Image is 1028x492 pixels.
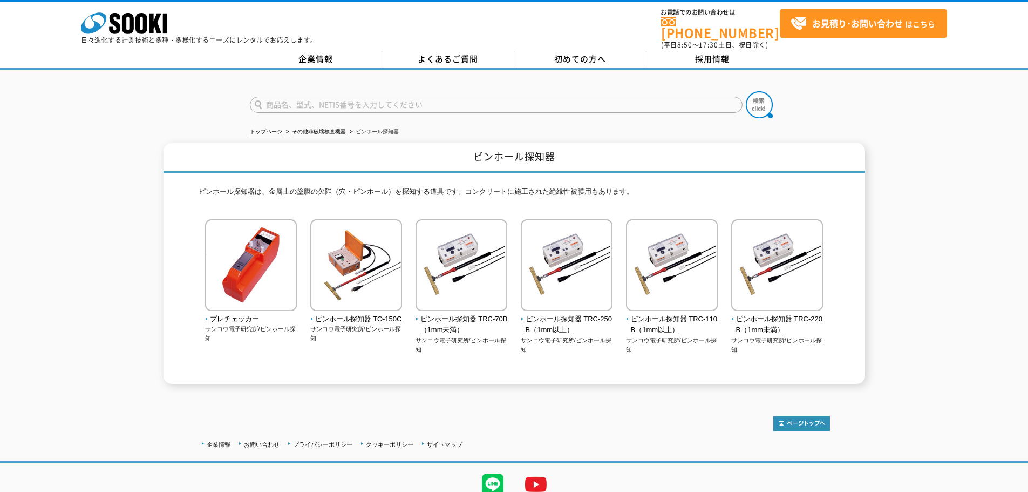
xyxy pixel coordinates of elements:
a: プライバシーポリシー [293,441,352,448]
strong: お見積り･お問い合わせ [812,17,903,30]
a: お問い合わせ [244,441,280,448]
a: プレチェッカー [205,304,297,325]
a: よくあるご質問 [382,51,514,68]
p: ピンホール探知器は、金属上の塗膜の欠陥（穴・ピンホール）を探知する道具です。コンクリートに施工された絶縁性被膜用もあります。 [199,186,830,203]
a: 初めての方へ [514,51,646,68]
p: 日々進化する計測技術と多種・多様化するニーズにレンタルでお応えします。 [81,37,317,43]
span: ピンホール探知器 TO-150C [310,314,403,325]
a: ピンホール探知器 TRC-250B（1mm以上） [521,304,613,336]
img: ピンホール探知器 TRC-220B（1mm未満） [731,219,823,314]
img: btn_search.png [746,91,773,118]
p: サンコウ電子研究所/ピンホール探知 [416,336,508,354]
h1: ピンホール探知器 [164,143,865,173]
p: サンコウ電子研究所/ピンホール探知 [626,336,718,354]
span: ピンホール探知器 TRC-70B（1mm未満） [416,314,508,336]
span: はこちら [791,16,935,32]
span: 17:30 [699,40,718,50]
img: ピンホール探知器 TRC-250B（1mm以上） [521,219,612,314]
span: 8:50 [677,40,692,50]
p: サンコウ電子研究所/ピンホール探知 [310,325,403,342]
a: ピンホール探知器 TRC-110B（1mm以上） [626,304,718,336]
img: ピンホール探知器 TRC-70B（1mm未満） [416,219,507,314]
img: トップページへ [773,416,830,431]
p: サンコウ電子研究所/ピンホール探知 [521,336,613,354]
a: ピンホール探知器 TO-150C [310,304,403,325]
img: プレチェッカー [205,219,297,314]
img: ピンホール探知器 TRC-110B（1mm以上） [626,219,718,314]
span: ピンホール探知器 TRC-250B（1mm以上） [521,314,613,336]
a: ピンホール探知器 TRC-220B（1mm未満） [731,304,823,336]
a: その他非破壊検査機器 [292,129,346,134]
p: サンコウ電子研究所/ピンホール探知 [205,325,297,342]
li: ピンホール探知器 [348,126,399,138]
a: [PHONE_NUMBER] [661,17,780,39]
span: ピンホール探知器 TRC-220B（1mm未満） [731,314,823,336]
a: ピンホール探知器 TRC-70B（1mm未満） [416,304,508,336]
img: ピンホール探知器 TO-150C [310,219,402,314]
a: 企業情報 [207,441,230,448]
a: クッキーポリシー [366,441,413,448]
a: 企業情報 [250,51,382,68]
a: お見積り･お問い合わせはこちら [780,9,947,38]
a: サイトマップ [427,441,462,448]
p: サンコウ電子研究所/ピンホール探知 [731,336,823,354]
span: ピンホール探知器 TRC-110B（1mm以上） [626,314,718,336]
span: (平日 ～ 土日、祝日除く) [661,40,768,50]
input: 商品名、型式、NETIS番号を入力してください [250,97,743,113]
a: トップページ [250,129,282,134]
a: 採用情報 [646,51,779,68]
span: お電話でのお問い合わせは [661,9,780,16]
span: プレチェッカー [205,314,297,325]
span: 初めての方へ [554,53,606,65]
